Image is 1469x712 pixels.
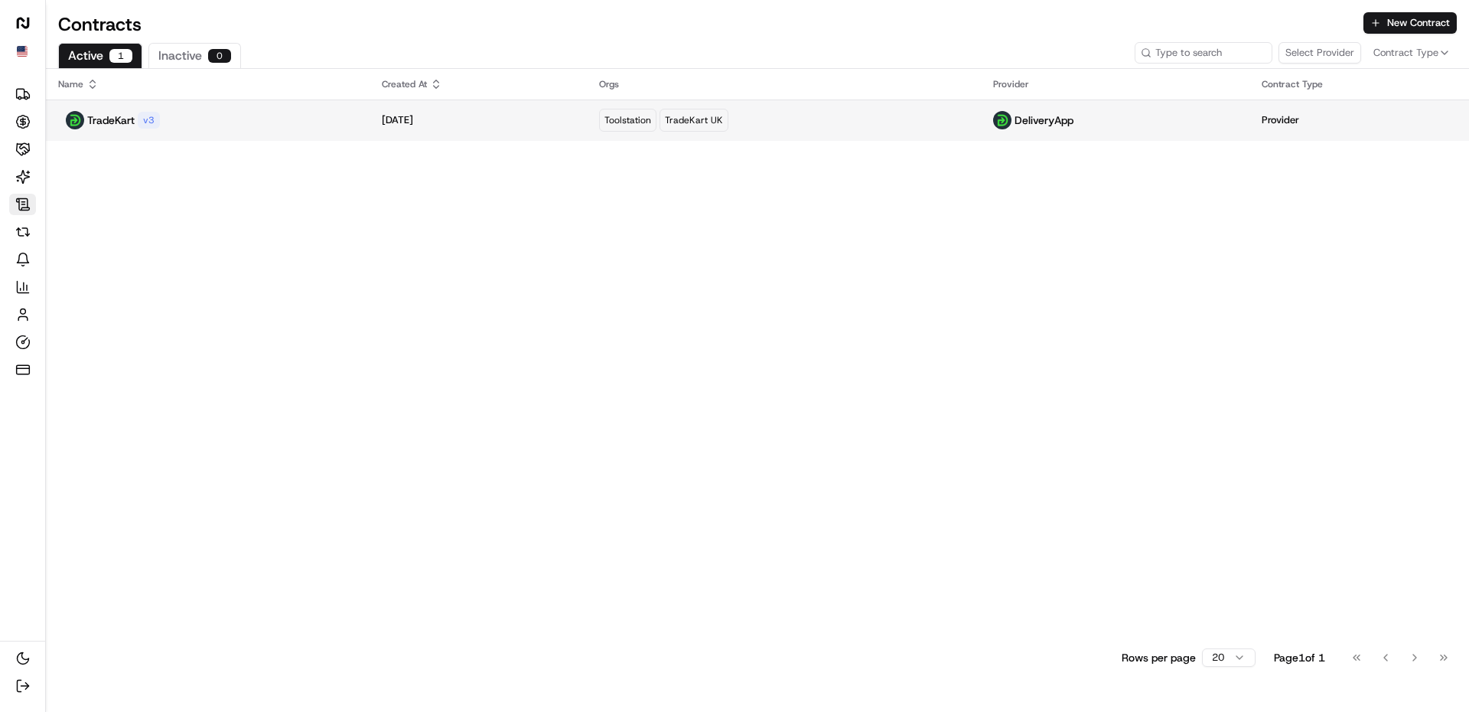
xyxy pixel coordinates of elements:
h1: Contracts [58,12,1363,37]
div: Orgs [599,78,969,90]
p: [DATE] [382,113,413,127]
div: 1 [109,49,132,63]
button: Contract Type [1367,39,1457,67]
span: Contract Type [1373,46,1438,60]
div: 0 [208,49,231,63]
div: Page 1 of 1 [1274,650,1325,665]
p: Rows per page [1122,650,1196,665]
div: TradeKart UK [660,109,728,132]
img: deliveryapp_logo.png [993,111,1011,129]
p: TradeKart [87,113,135,128]
div: Toolstation [599,109,656,132]
button: New Contract [1363,12,1457,34]
button: Inactive [148,43,241,68]
div: Provider [993,78,1237,90]
p: DeliveryApp [1015,113,1073,128]
img: deliveryapp_logo.png [66,111,84,129]
input: Type to search [1135,42,1272,64]
p: Provider [1262,113,1299,127]
div: Contract Type [1262,78,1457,90]
button: Active [58,43,142,68]
button: Select Provider [1278,42,1361,64]
div: Name [58,78,357,90]
img: Flag of us [17,46,28,57]
a: New Contract [1363,12,1457,37]
div: Created At [382,78,575,90]
div: v 3 [138,112,160,129]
